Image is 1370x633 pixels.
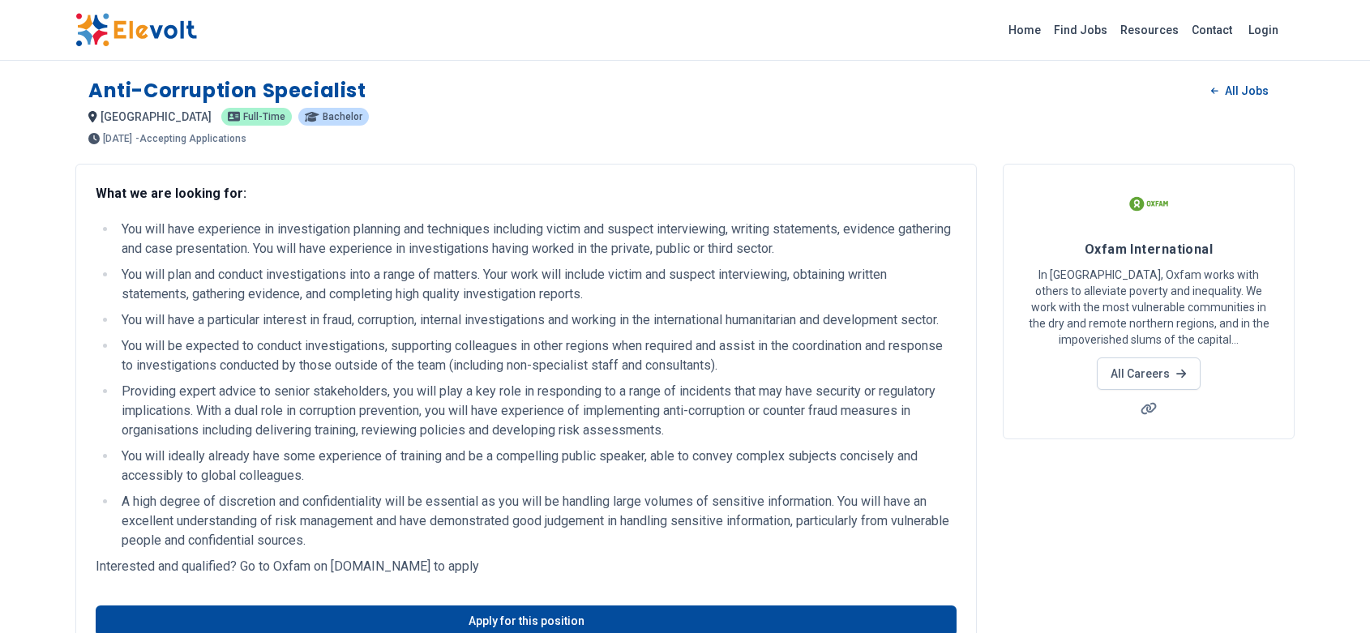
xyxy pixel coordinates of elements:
[1085,242,1214,257] span: Oxfam International
[75,13,197,47] img: Elevolt
[101,110,212,123] span: [GEOGRAPHIC_DATA]
[323,112,362,122] span: Bachelor
[117,492,957,550] li: A high degree of discretion and confidentiality will be essential as you will be handling large v...
[117,382,957,440] li: Providing expert advice to senior stakeholders, you will play a key role in responding to a range...
[1239,14,1288,46] a: Login
[96,557,957,576] p: Interested and qualified? Go to Oxfam on [DOMAIN_NAME] to apply
[1185,17,1239,43] a: Contact
[117,265,957,304] li: You will plan and conduct investigations into a range of matters. Your work will include victim a...
[243,112,285,122] span: Full-time
[1097,357,1200,390] a: All Careers
[1002,17,1047,43] a: Home
[135,134,246,143] p: - Accepting Applications
[1128,184,1169,225] img: Oxfam International
[1198,79,1282,103] a: All Jobs
[1023,267,1274,348] p: In [GEOGRAPHIC_DATA], Oxfam works with others to alleviate poverty and inequality. We work with t...
[117,447,957,485] li: You will ideally already have some experience of training and be a compelling public speaker, abl...
[103,134,132,143] span: [DATE]
[1114,17,1185,43] a: Resources
[88,78,366,104] h1: Anti-Corruption Specialist
[117,220,957,259] li: You will have experience in investigation planning and techniques including victim and suspect in...
[117,310,957,330] li: You will have a particular interest in fraud, corruption, internal investigations and working in ...
[96,186,246,201] strong: What we are looking for:
[117,336,957,375] li: You will be expected to conduct investigations, supporting colleagues in other regions when requi...
[1047,17,1114,43] a: Find Jobs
